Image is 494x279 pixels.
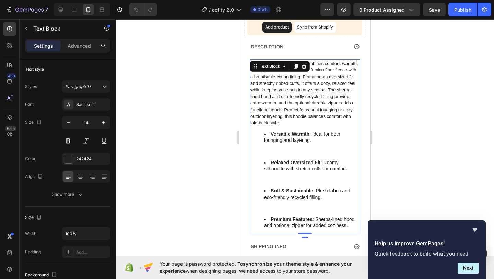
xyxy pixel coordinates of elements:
[45,5,48,14] p: 7
[359,6,405,13] span: 0 product assigned
[25,66,44,72] div: Text style
[25,101,34,108] div: Font
[25,213,43,222] div: Size
[5,126,16,131] div: Beta
[239,19,370,256] iframe: Design area
[423,3,446,16] button: Save
[160,261,352,274] span: synchronize your theme style & enhance your experience
[448,3,477,16] button: Publish
[375,250,479,257] p: Quick feedback to build what you need.
[353,3,420,16] button: 0 product assigned
[34,42,53,49] p: Settings
[160,260,379,275] span: Your page is password protected. To when designing pages, we need access to your store password.
[76,249,108,255] div: Add...
[25,83,37,90] div: Styles
[375,226,479,274] div: Help us improve GemPages!
[375,239,479,248] h2: Help us improve GemPages!
[68,42,91,49] p: Advanced
[25,156,36,162] div: Color
[52,191,84,198] div: Show more
[209,6,211,13] span: /
[65,83,91,90] span: Paragraph 1*
[7,73,16,79] div: 450
[25,231,36,237] div: Width
[212,6,234,13] span: cofity 2.0
[257,7,268,13] span: Draft
[25,249,41,255] div: Padding
[76,102,108,108] div: Sans-serif
[33,24,92,33] p: Text Block
[471,226,479,234] button: Hide survey
[62,80,110,93] button: Paragraph 1*
[129,3,157,16] div: Undo/Redo
[25,188,110,201] button: Show more
[429,7,440,13] span: Save
[458,263,479,274] button: Next question
[3,3,51,16] button: 7
[454,6,471,13] div: Publish
[76,156,108,162] div: 242424
[62,227,110,240] input: Auto
[25,172,44,181] div: Align
[25,118,43,127] div: Size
